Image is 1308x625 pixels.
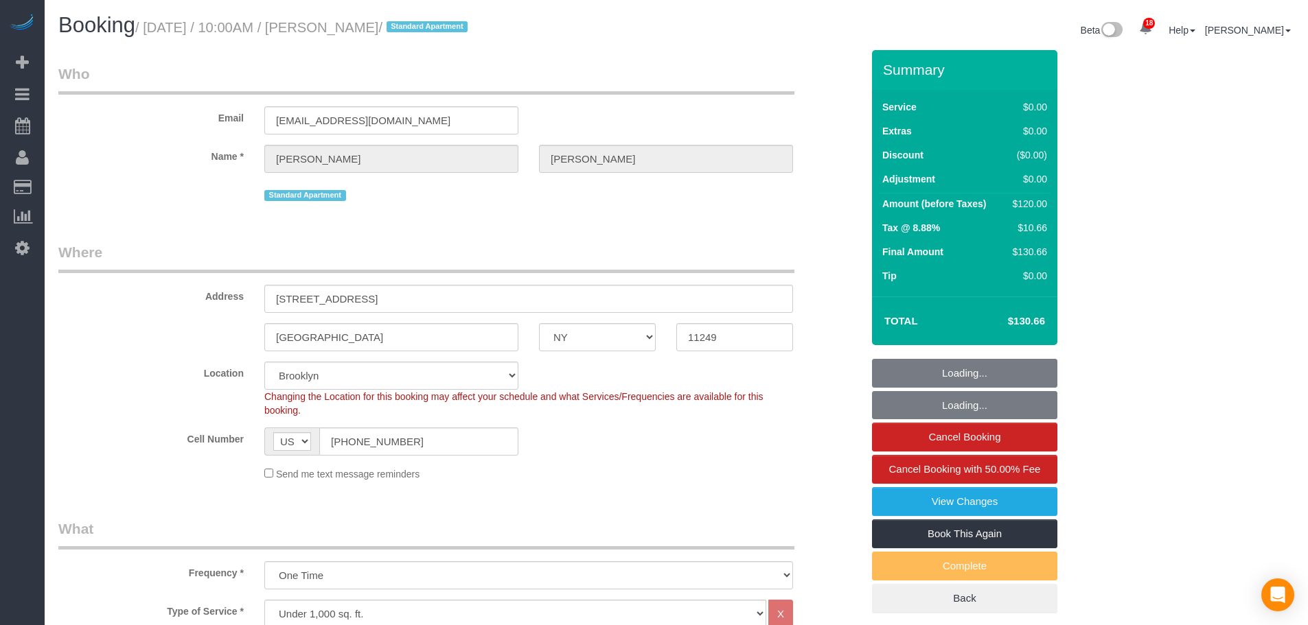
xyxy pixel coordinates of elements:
[58,13,135,37] span: Booking
[264,391,764,416] span: Changing the Location for this booking may affect your schedule and what Services/Frequencies are...
[882,245,943,259] label: Final Amount
[1143,18,1155,29] span: 18
[889,463,1041,475] span: Cancel Booking with 50.00% Fee
[676,323,793,351] input: Zip Code
[1261,578,1294,611] div: Open Intercom Messenger
[1007,148,1047,162] div: ($0.00)
[1007,245,1047,259] div: $130.66
[1205,25,1291,36] a: [PERSON_NAME]
[872,519,1057,548] a: Book This Again
[1007,269,1047,283] div: $0.00
[1169,25,1195,36] a: Help
[48,145,254,163] label: Name *
[882,124,912,138] label: Extras
[872,455,1057,484] a: Cancel Booking with 50.00% Fee
[264,106,518,134] input: Email
[264,190,346,201] span: Standard Apartment
[1007,197,1047,211] div: $120.00
[872,423,1057,451] a: Cancel Booking
[319,427,518,456] input: Cell Number
[135,20,472,35] small: / [DATE] / 10:00AM / [PERSON_NAME]
[378,20,472,35] span: /
[58,242,794,273] legend: Where
[539,145,793,173] input: Last Name
[882,100,917,114] label: Service
[882,197,986,211] label: Amount (before Taxes)
[48,285,254,303] label: Address
[48,362,254,380] label: Location
[1081,25,1123,36] a: Beta
[8,14,36,33] img: Automaid Logo
[1007,100,1047,114] div: $0.00
[58,519,794,550] legend: What
[872,584,1057,613] a: Back
[872,487,1057,516] a: View Changes
[967,316,1045,327] h4: $130.66
[48,600,254,618] label: Type of Service *
[276,469,420,480] span: Send me text message reminders
[1007,172,1047,186] div: $0.00
[48,427,254,446] label: Cell Number
[882,269,897,283] label: Tip
[1007,221,1047,235] div: $10.66
[264,323,518,351] input: City
[48,106,254,125] label: Email
[1132,14,1159,44] a: 18
[882,221,940,235] label: Tax @ 8.88%
[883,62,1051,78] h3: Summary
[48,561,254,580] label: Frequency *
[884,315,918,327] strong: Total
[882,148,923,162] label: Discount
[1100,22,1123,40] img: New interface
[58,64,794,95] legend: Who
[882,172,935,186] label: Adjustment
[387,21,468,32] span: Standard Apartment
[1007,124,1047,138] div: $0.00
[264,145,518,173] input: First Name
